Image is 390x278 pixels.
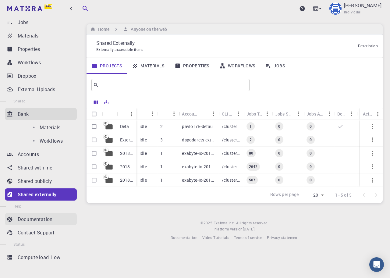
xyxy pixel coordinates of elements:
p: Materials [18,32,38,39]
img: Andrea [329,2,342,15]
a: Accounts [5,148,77,160]
span: Individual [344,9,361,15]
div: Icon [102,108,117,120]
span: Pro [46,5,51,8]
span: Status [13,242,25,247]
a: Materials [29,121,63,134]
div: Actions [363,108,373,120]
button: Sort [120,109,130,119]
p: Jobs [18,19,29,26]
div: Bank [5,108,77,120]
p: Contact Support [18,229,55,236]
p: Documentation [18,216,52,223]
p: Properties [18,45,40,53]
a: Dropbox [5,70,77,82]
p: Workflows [40,137,63,144]
p: External Uploads [18,86,55,93]
a: Materials [5,30,77,42]
p: Materials [40,124,60,131]
a: Jobs [5,16,77,28]
button: Menu [373,109,383,119]
span: Shared [13,98,26,103]
a: Shared publicly [5,175,77,187]
a: Documentation [5,213,77,225]
span: Help [13,204,22,208]
p: Bank [18,110,29,118]
a: External Uploads [5,83,77,95]
p: Shared publicly [18,177,52,185]
img: logo [7,6,42,11]
button: Menu [127,109,136,119]
a: Shared externally [5,188,77,201]
div: Name [117,108,136,120]
a: Shared with me [5,162,77,174]
div: Open Intercom Messenger [369,257,384,272]
a: Pro [6,4,55,13]
span: Support [13,4,35,10]
a: Contact Support [5,226,77,239]
p: Workflows [18,59,41,66]
a: Properties [5,43,77,55]
a: Workflows [5,56,77,69]
p: Shared with me [18,164,52,171]
p: Accounts [18,151,39,158]
p: [PERSON_NAME] [344,2,381,9]
div: Actions [360,108,383,120]
a: Workflows [29,135,63,147]
p: Shared externally [18,191,57,198]
p: Dropbox [18,72,36,80]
